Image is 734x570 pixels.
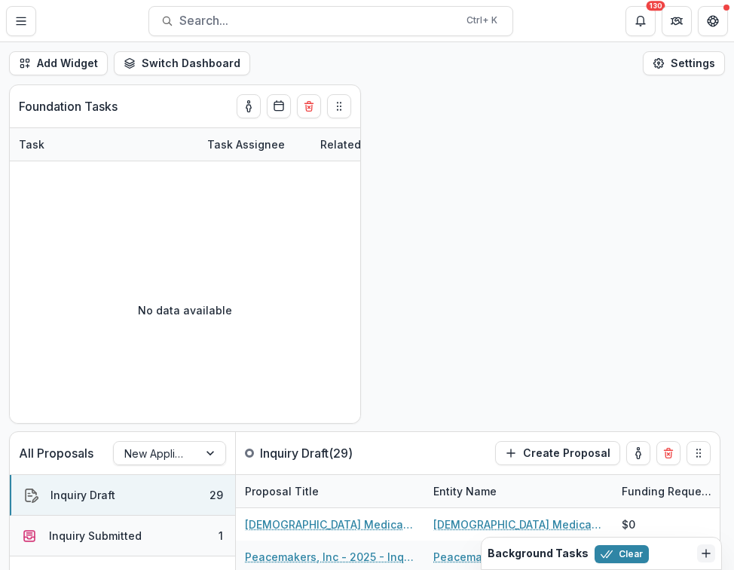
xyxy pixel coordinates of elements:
[6,6,36,36] button: Toggle Menu
[488,547,589,560] h2: Background Tasks
[49,528,142,544] div: Inquiry Submitted
[114,51,250,75] button: Switch Dashboard
[10,475,235,516] button: Inquiry Draft29
[433,549,527,565] a: Peacemakers, Inc
[148,6,513,36] button: Search...
[198,128,311,161] div: Task Assignee
[179,14,457,28] span: Search...
[9,51,108,75] button: Add Widget
[647,1,665,11] div: 130
[656,441,680,465] button: Delete card
[19,444,93,462] p: All Proposals
[424,483,506,499] div: Entity Name
[424,475,613,507] div: Entity Name
[219,528,223,544] div: 1
[10,128,198,161] div: Task
[698,6,728,36] button: Get Help
[311,128,500,161] div: Related Proposal
[625,6,656,36] button: Notifications
[10,516,235,556] button: Inquiry Submitted1
[236,475,424,507] div: Proposal Title
[245,516,415,532] a: [DEMOGRAPHIC_DATA] Medical & Dental Associations (CMDA) - 2025 - Inquiry Form
[687,441,711,465] button: Drag
[643,51,725,75] button: Settings
[613,483,726,499] div: Funding Requested
[267,94,291,118] button: Calendar
[327,94,351,118] button: Drag
[626,441,650,465] button: toggle-assigned-to-me
[138,302,232,318] p: No data available
[495,441,620,465] button: Create Proposal
[433,516,604,532] a: [DEMOGRAPHIC_DATA] Medical & Dental Associations (CMDA)
[595,545,649,563] button: Clear
[613,475,726,507] div: Funding Requested
[662,6,692,36] button: Partners
[10,136,54,152] div: Task
[311,136,420,152] div: Related Proposal
[697,544,715,562] button: Dismiss
[237,94,261,118] button: toggle-assigned-to-me
[50,487,115,503] div: Inquiry Draft
[198,136,294,152] div: Task Assignee
[19,97,118,115] p: Foundation Tasks
[297,94,321,118] button: Delete card
[463,12,500,29] div: Ctrl + K
[236,483,328,499] div: Proposal Title
[260,444,373,462] p: Inquiry Draft ( 29 )
[209,487,223,503] div: 29
[622,516,635,532] div: $0
[245,549,415,565] a: Peacemakers, Inc - 2025 - Inquiry Form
